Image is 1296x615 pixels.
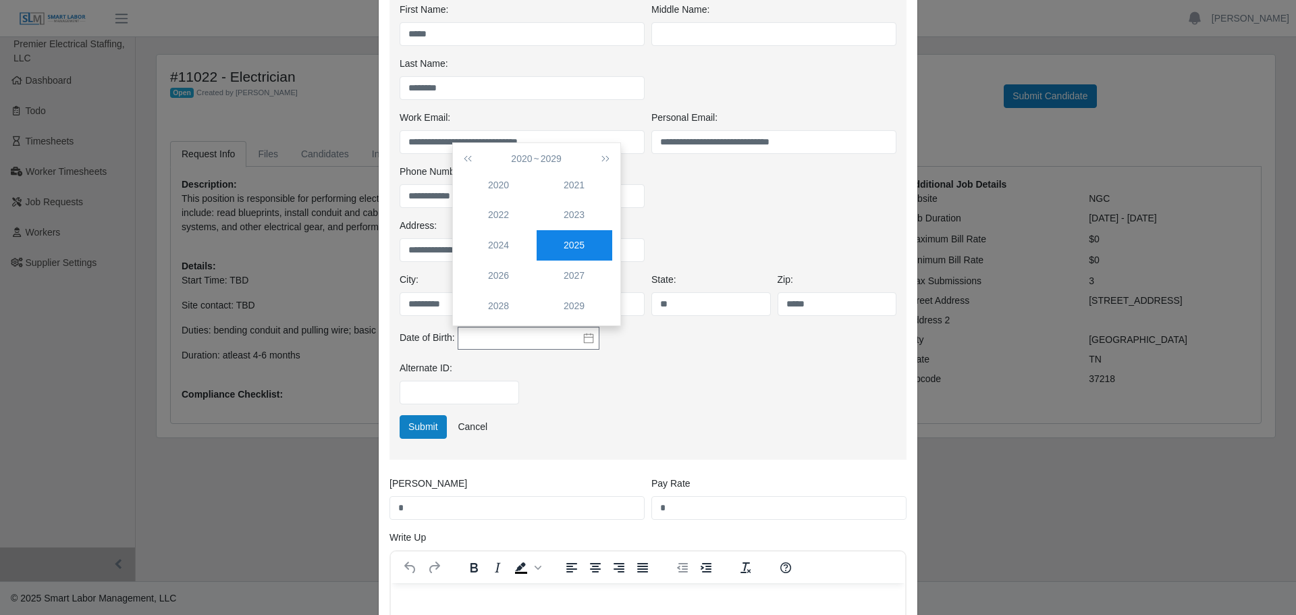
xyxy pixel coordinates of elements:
label: State: [651,273,676,287]
a: Cancel [449,415,496,439]
button: Undo [399,558,422,577]
button: Align left [560,558,583,577]
div: 2025 [537,238,612,252]
button: Increase indent [695,558,718,577]
label: City: [400,273,418,287]
div: 2024 [461,238,537,252]
button: Submit [400,415,447,439]
label: Zip: [778,273,793,287]
button: Bold [462,558,485,577]
button: Decrease indent [671,558,694,577]
label: Address: [400,219,437,233]
div: 2021 [537,178,612,192]
label: Phone Number: [400,165,466,179]
body: Rich Text Area. Press ALT-0 for help. [11,11,504,26]
div: 2027 [537,269,612,283]
div: 2026 [461,269,537,283]
label: Pay Rate [651,477,691,491]
span: 2029 [541,153,562,164]
button: Align right [607,558,630,577]
label: Personal Email: [651,111,718,125]
label: Write Up [389,531,426,545]
label: Work Email: [400,111,450,125]
label: Date of Birth: [400,331,455,345]
div: 2022 [461,208,537,222]
label: Last Name: [400,57,448,71]
div: Background color Black [510,558,543,577]
button: Italic [486,558,509,577]
label: Alternate ID: [400,361,452,375]
span: 2020 [511,153,532,164]
button: Redo [423,558,446,577]
button: Align center [584,558,607,577]
button: Help [774,558,797,577]
div: 2029 [537,299,612,313]
button: Clear formatting [734,558,757,577]
div: 2023 [537,208,612,222]
label: [PERSON_NAME] [389,477,467,491]
div: 2028 [461,299,537,313]
button: Justify [631,558,654,577]
div: 2020 [461,178,537,192]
